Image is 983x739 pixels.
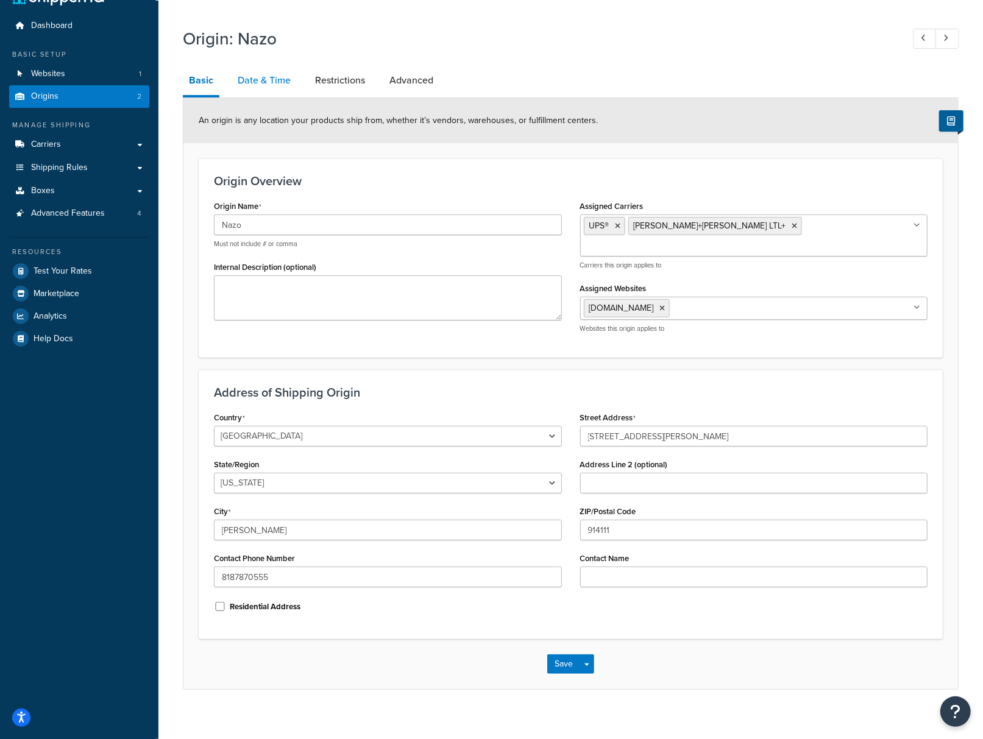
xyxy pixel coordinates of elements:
[547,654,580,674] button: Save
[580,507,636,516] label: ZIP/Postal Code
[31,208,105,219] span: Advanced Features
[580,324,928,333] p: Websites this origin applies to
[935,29,959,49] a: Next Record
[580,202,644,211] label: Assigned Carriers
[214,386,928,399] h3: Address of Shipping Origin
[9,305,149,327] a: Analytics
[580,261,928,270] p: Carriers this origin applies to
[9,180,149,202] a: Boxes
[580,460,668,469] label: Address Line 2 (optional)
[589,219,609,232] span: UPS®
[31,140,61,150] span: Carriers
[34,311,67,322] span: Analytics
[580,554,630,563] label: Contact Name
[9,120,149,130] div: Manage Shipping
[214,202,261,211] label: Origin Name
[183,66,219,97] a: Basic
[232,66,297,95] a: Date & Time
[9,157,149,179] a: Shipping Rules
[214,554,295,563] label: Contact Phone Number
[589,302,654,314] span: [DOMAIN_NAME]
[580,284,647,293] label: Assigned Websites
[9,63,149,85] a: Websites1
[214,413,245,423] label: Country
[31,69,65,79] span: Websites
[214,507,231,517] label: City
[139,69,141,79] span: 1
[9,85,149,108] a: Origins2
[9,202,149,225] a: Advanced Features4
[31,91,59,102] span: Origins
[383,66,439,95] a: Advanced
[34,266,92,277] span: Test Your Rates
[913,29,937,49] a: Previous Record
[34,289,79,299] span: Marketplace
[31,186,55,196] span: Boxes
[9,63,149,85] li: Websites
[31,163,88,173] span: Shipping Rules
[137,208,141,219] span: 4
[9,283,149,305] a: Marketplace
[939,110,963,132] button: Show Help Docs
[214,174,928,188] h3: Origin Overview
[137,91,141,102] span: 2
[9,202,149,225] li: Advanced Features
[214,263,316,272] label: Internal Description (optional)
[9,247,149,257] div: Resources
[9,260,149,282] a: Test Your Rates
[183,27,890,51] h1: Origin: Nazo
[199,114,598,127] span: An origin is any location your products ship from, whether it’s vendors, warehouses, or fulfillme...
[9,49,149,60] div: Basic Setup
[940,696,971,727] button: Open Resource Center
[309,66,371,95] a: Restrictions
[9,133,149,156] a: Carriers
[31,21,73,31] span: Dashboard
[214,239,562,249] p: Must not include # or comma
[230,601,300,612] label: Residential Address
[9,85,149,108] li: Origins
[214,460,259,469] label: State/Region
[34,334,73,344] span: Help Docs
[580,413,636,423] label: Street Address
[9,328,149,350] a: Help Docs
[634,219,786,232] span: [PERSON_NAME]+[PERSON_NAME] LTL+
[9,15,149,37] a: Dashboard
